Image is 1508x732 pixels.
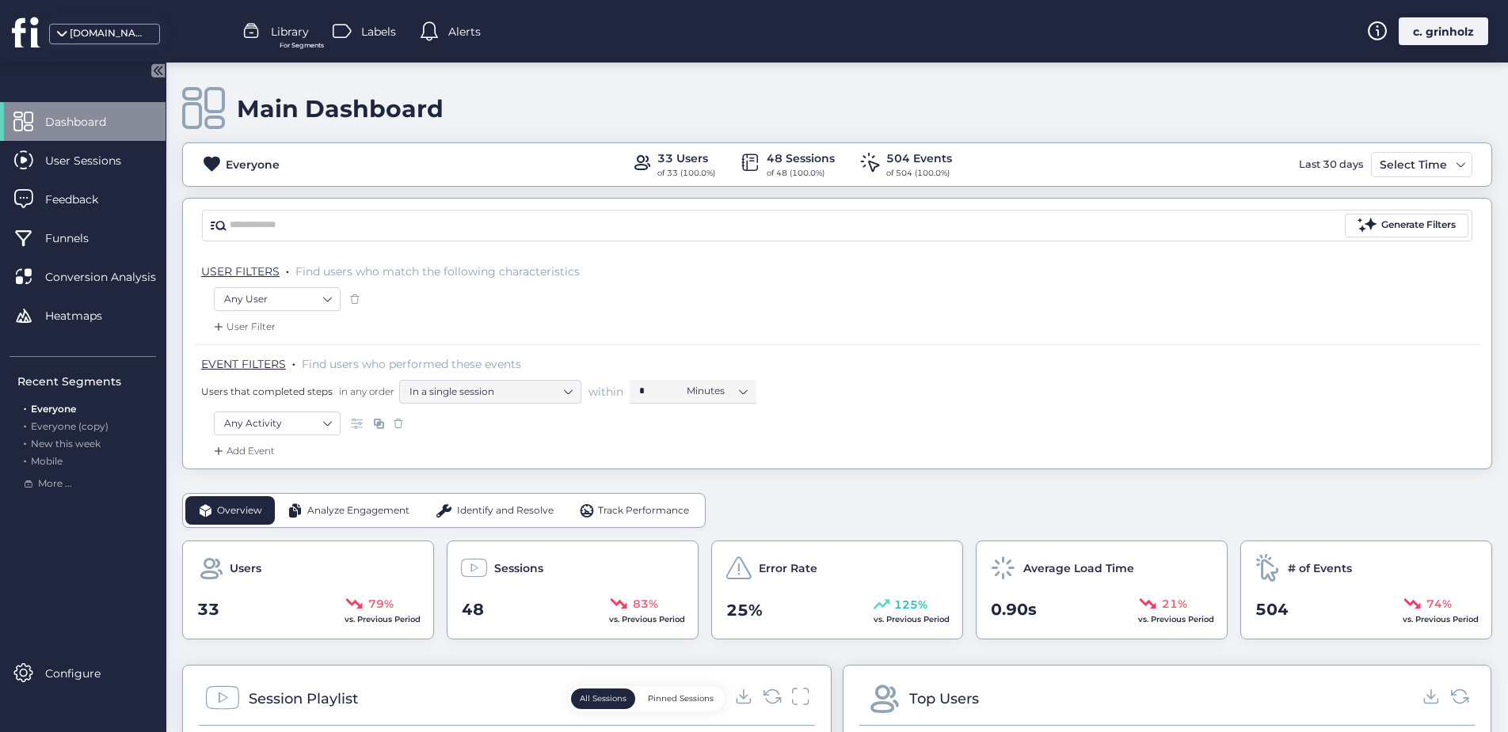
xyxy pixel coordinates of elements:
[409,380,571,404] nz-select-item: In a single session
[1376,155,1451,174] div: Select Time
[767,150,835,167] div: 48 Sessions
[494,559,543,577] span: Sessions
[237,94,444,123] div: Main Dashboard
[224,287,330,311] nz-select-item: Any User
[588,384,623,400] span: within
[726,598,763,623] span: 25%
[361,23,396,40] span: Labels
[226,156,280,173] div: Everyone
[45,307,126,324] span: Heatmaps
[295,264,580,279] span: Find users who match the following characteristics
[31,438,101,449] span: New this week
[1288,559,1352,577] span: # of Events
[598,503,689,518] span: Track Performance
[17,373,156,390] div: Recent Segments
[1426,595,1452,613] span: 74%
[909,688,979,710] div: Top Users
[345,614,421,624] span: vs. Previous Period
[767,167,835,180] div: of 48 (100.0%)
[462,597,484,622] span: 48
[759,559,817,577] span: Error Rate
[1162,595,1187,613] span: 21%
[197,597,219,622] span: 33
[211,443,275,459] div: Add Event
[639,688,722,709] button: Pinned Sessions
[368,595,394,613] span: 79%
[1399,17,1488,45] div: c. grinholz
[991,597,1037,622] span: 0.90s
[307,503,409,518] span: Analyze Engagement
[201,385,333,398] span: Users that completed steps
[211,319,276,335] div: User Filter
[70,26,149,41] div: [DOMAIN_NAME]
[45,665,124,682] span: Configure
[1138,614,1214,624] span: vs. Previous Period
[217,503,262,518] span: Overview
[1403,614,1479,624] span: vs. Previous Period
[286,261,289,277] span: .
[45,113,130,131] span: Dashboard
[1381,218,1456,233] div: Generate Filters
[633,595,658,613] span: 83%
[24,400,26,415] span: .
[874,614,950,624] span: vs. Previous Period
[280,40,324,51] span: For Segments
[336,385,394,398] span: in any order
[224,412,330,435] nz-select-item: Any Activity
[1454,678,1492,716] iframe: Intercom live chat
[657,150,715,167] div: 33 Users
[1255,597,1289,622] span: 504
[894,596,927,613] span: 125%
[31,420,109,432] span: Everyone (copy)
[292,354,295,370] span: .
[302,357,521,371] span: Find users who performed these events
[45,152,145,169] span: User Sessions
[886,150,952,167] div: 504 Events
[249,688,358,710] div: Session Playlist
[657,167,715,180] div: of 33 (100.0%)
[24,434,26,449] span: .
[571,688,635,709] button: All Sessions
[45,191,122,208] span: Feedback
[1345,214,1468,237] button: Generate Filters
[886,167,952,180] div: of 504 (100.0%)
[1295,152,1367,177] div: Last 30 days
[24,452,26,467] span: .
[271,23,309,40] span: Library
[1023,559,1134,577] span: Average Load Time
[45,268,180,286] span: Conversion Analysis
[609,614,685,624] span: vs. Previous Period
[38,476,72,491] span: More ...
[457,503,554,518] span: Identify and Resolve
[230,559,261,577] span: Users
[687,379,747,403] nz-select-item: Minutes
[45,229,112,247] span: Funnels
[201,264,280,279] span: USER FILTERS
[31,403,76,415] span: Everyone
[201,357,286,371] span: EVENT FILTERS
[31,455,63,467] span: Mobile
[24,417,26,432] span: .
[448,23,481,40] span: Alerts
